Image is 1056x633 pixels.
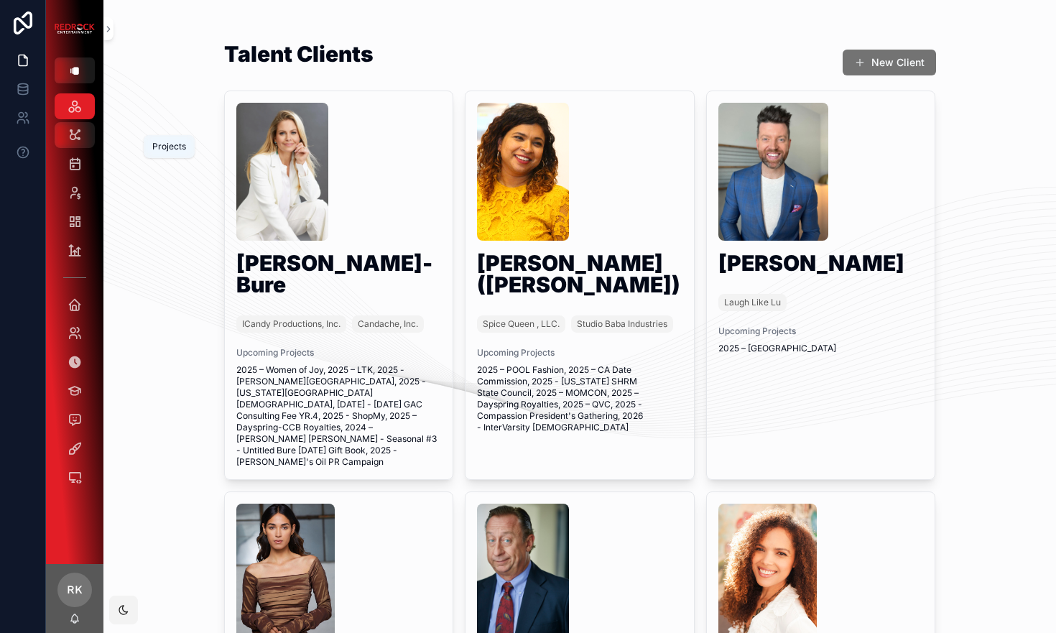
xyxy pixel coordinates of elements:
[477,315,565,333] a: Spice Queen , LLC.
[224,91,454,480] a: CandaceCameronBure.webp[PERSON_NAME]-BureICandy Productions, Inc.Candache, Inc.Upcoming Projects2...
[46,83,103,509] div: scrollable content
[577,318,667,330] span: Studio Baba Industries
[465,91,695,480] a: Aarti.jpeg[PERSON_NAME] ([PERSON_NAME])Spice Queen , LLC.Studio Baba IndustriesUpcoming Projects2...
[477,252,682,301] h1: [PERSON_NAME] ([PERSON_NAME])
[571,315,673,333] a: Studio Baba Industries
[718,343,924,354] span: 2025 – [GEOGRAPHIC_DATA]
[477,347,682,359] span: Upcoming Projects
[843,50,936,75] button: New Client
[236,347,442,359] span: Upcoming Projects
[55,24,95,34] img: App logo
[224,43,374,65] h1: Talent Clients
[242,318,341,330] span: ICandy Productions, Inc.
[236,252,442,301] h1: [PERSON_NAME]-Bure
[358,318,418,330] span: Candache, Inc.
[718,294,787,311] a: Laugh Like Lu
[236,103,328,241] img: CandaceCameronBure.webp
[706,91,936,480] a: Facebook-Image.jpg[PERSON_NAME]Laugh Like LuUpcoming Projects2025 – [GEOGRAPHIC_DATA]
[718,325,924,337] span: Upcoming Projects
[724,297,781,308] span: Laugh Like Lu
[477,364,682,433] span: 2025 – POOL Fashion, 2025 – CA Date Commission, 2025 - [US_STATE] SHRM State Council, 2025 – MOMC...
[352,315,424,333] a: Candache, Inc.
[152,141,186,152] div: Projects
[236,364,442,468] span: 2025 – Women of Joy, 2025 – LTK, 2025 - [PERSON_NAME][GEOGRAPHIC_DATA], 2025 - [US_STATE][GEOGRAP...
[483,318,560,330] span: Spice Queen , LLC.
[718,103,829,241] img: Facebook-Image.jpg
[477,103,569,241] img: Aarti.jpeg
[67,581,83,599] span: RK
[236,315,346,333] a: ICandy Productions, Inc.
[718,252,924,279] h1: [PERSON_NAME]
